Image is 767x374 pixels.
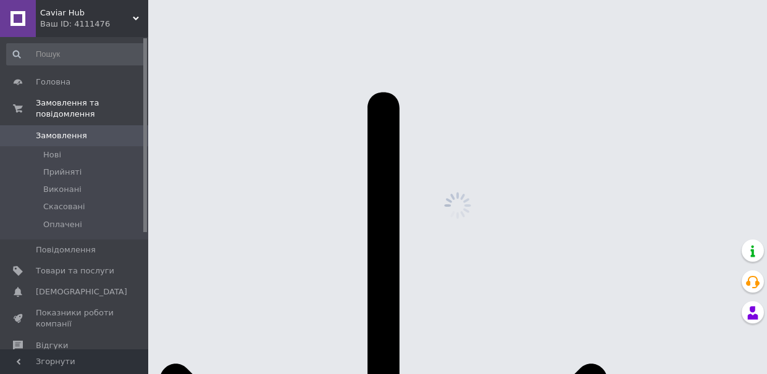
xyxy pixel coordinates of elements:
span: Нові [43,149,61,160]
span: Показники роботи компанії [36,307,114,330]
input: Пошук [6,43,145,65]
span: Caviar Hub [40,7,133,19]
span: Відгуки [36,340,68,351]
img: spinner_grey-bg-hcd09dd2d8f1a785e3413b09b97f8118e7.gif [441,189,474,222]
span: Прийняті [43,167,82,178]
span: Виконані [43,184,82,195]
span: Скасовані [43,201,85,212]
span: Оплачені [43,219,82,230]
div: Ваш ID: 4111476 [40,19,148,30]
span: Замовлення [36,130,87,141]
span: Товари та послуги [36,265,114,276]
span: [DEMOGRAPHIC_DATA] [36,286,127,297]
span: Головна [36,77,70,88]
span: Замовлення та повідомлення [36,98,148,120]
span: Повідомлення [36,244,96,256]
